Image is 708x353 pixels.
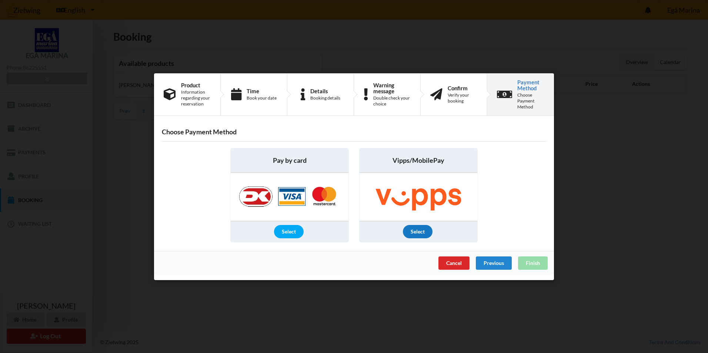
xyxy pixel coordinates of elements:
div: Select [403,225,433,238]
span: Vipps/MobilePay [393,156,444,165]
div: Product [181,82,211,88]
div: Booking details [310,95,340,101]
div: Select [274,225,304,238]
div: Double check your choice [373,95,411,107]
div: Choose Payment Method [517,92,544,110]
div: Previous [476,256,512,269]
img: Nets [231,173,348,221]
div: Book your date [247,95,277,101]
img: Vipps/MobilePay [360,173,477,221]
h3: Choose Payment Method [162,128,546,136]
div: Confirm [448,85,477,91]
div: Warning message [373,82,411,94]
div: Cancel [438,256,470,269]
div: Time [247,88,277,94]
div: Payment Method [517,79,544,91]
div: Details [310,88,340,94]
div: Verify your booking [448,92,477,104]
span: Pay by card [273,156,307,165]
div: Information regarding your reservation [181,89,211,107]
